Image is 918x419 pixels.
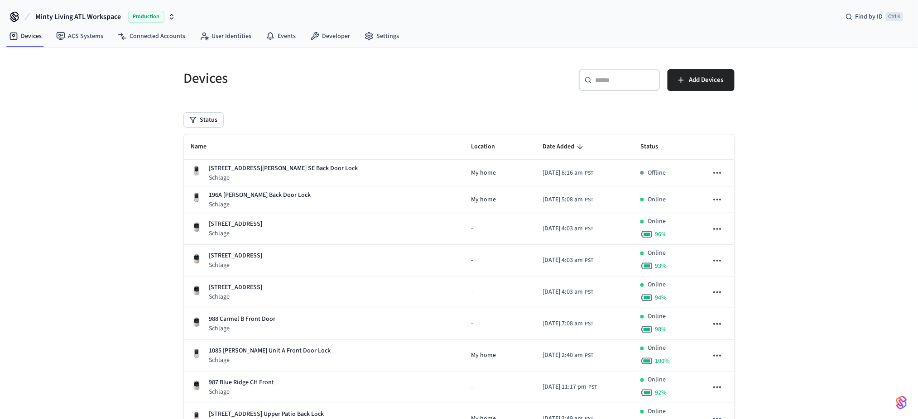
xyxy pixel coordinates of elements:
img: SeamLogoGradient.69752ec5.svg [896,395,907,410]
span: Production [128,11,164,23]
a: Devices [2,28,49,44]
span: PST [585,196,593,204]
button: Add Devices [668,69,735,91]
p: Online [648,217,666,226]
span: Date Added [543,140,586,154]
p: 987 Blue Ridge CH Front [209,378,274,387]
span: [DATE] 2:40 am [543,351,583,360]
span: Add Devices [689,74,724,86]
span: [DATE] 8:16 am [543,168,583,178]
img: Yale Assure Touchscreen Wifi Smart Lock, Satin Nickel, Front [191,192,202,203]
div: Asia/Manila [543,287,593,297]
button: Status [184,113,223,127]
span: Find by ID [856,12,883,21]
img: Yale Assure Touchscreen Wifi Smart Lock, Satin Nickel, Front [191,166,202,176]
p: Schlage [209,387,274,396]
span: - [471,287,473,297]
p: Schlage [209,356,331,365]
p: Online [648,195,666,205]
p: Schlage [209,292,263,301]
span: - [471,224,473,233]
div: Find by IDCtrl K [838,9,911,25]
span: My home [471,168,496,178]
span: 93 % [655,262,667,271]
h5: Devices [184,69,454,88]
span: - [471,256,473,265]
div: Asia/Manila [543,382,597,392]
span: PST [585,225,593,233]
span: 94 % [655,293,667,302]
a: Events [259,28,303,44]
img: Schlage Sense Smart Deadbolt with Camelot Trim, Front [191,380,202,391]
div: Asia/Manila [543,319,593,329]
p: [STREET_ADDRESS] [209,219,263,229]
a: Connected Accounts [111,28,192,44]
div: Asia/Manila [543,256,593,265]
img: Schlage Sense Smart Deadbolt with Camelot Trim, Front [191,285,202,296]
img: Schlage Sense Smart Deadbolt with Camelot Trim, Front [191,253,202,264]
span: Minty Living ATL Workspace [35,11,121,22]
p: Online [648,343,666,353]
p: Schlage [209,200,311,209]
p: [STREET_ADDRESS] Upper Patio Back Lock [209,409,324,419]
span: [DATE] 4:03 am [543,224,583,233]
p: Schlage [209,173,358,182]
div: Asia/Manila [543,351,593,360]
span: 92 % [655,388,667,397]
span: - [471,319,473,329]
div: Asia/Manila [543,195,593,205]
span: My home [471,351,496,360]
span: My home [471,195,496,205]
span: PST [585,257,593,265]
a: User Identities [192,28,259,44]
p: 196A [PERSON_NAME] Back Door Lock [209,190,311,200]
span: 98 % [655,325,667,334]
span: 100 % [655,357,670,366]
img: Schlage Sense Smart Deadbolt with Camelot Trim, Front [191,317,202,328]
p: [STREET_ADDRESS][PERSON_NAME] SE Back Door Lock [209,164,358,173]
p: [STREET_ADDRESS] [209,251,263,261]
p: Schlage [209,229,263,238]
span: Ctrl K [886,12,904,21]
p: [STREET_ADDRESS] [209,283,263,292]
p: Schlage [209,324,276,333]
p: Online [648,407,666,416]
div: Asia/Manila [543,224,593,233]
div: Asia/Manila [543,168,593,178]
span: PST [585,320,593,328]
a: Settings [357,28,406,44]
a: ACS Systems [49,28,111,44]
span: 96 % [655,230,667,239]
span: [DATE] 11:17 pm [543,382,586,392]
img: Yale Assure Touchscreen Wifi Smart Lock, Satin Nickel, Front [191,348,202,359]
span: Location [471,140,507,154]
span: PST [585,169,593,177]
span: Status [640,140,670,154]
span: - [471,382,473,392]
p: 988 Carmel B Front Door [209,314,276,324]
p: Online [648,312,666,321]
p: Offline [648,168,666,178]
span: PST [585,288,593,296]
span: [DATE] 5:08 am [543,195,583,205]
span: Name [191,140,219,154]
p: Online [648,248,666,258]
span: [DATE] 7:08 am [543,319,583,329]
p: Schlage [209,261,263,270]
a: Developer [303,28,357,44]
span: [DATE] 4:03 am [543,256,583,265]
p: 1085 [PERSON_NAME] Unit A Front Door Lock [209,346,331,356]
p: Online [648,280,666,290]
p: Online [648,375,666,385]
span: PST [585,352,593,360]
span: PST [588,383,597,391]
img: Schlage Sense Smart Deadbolt with Camelot Trim, Front [191,222,202,233]
span: [DATE] 4:03 am [543,287,583,297]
